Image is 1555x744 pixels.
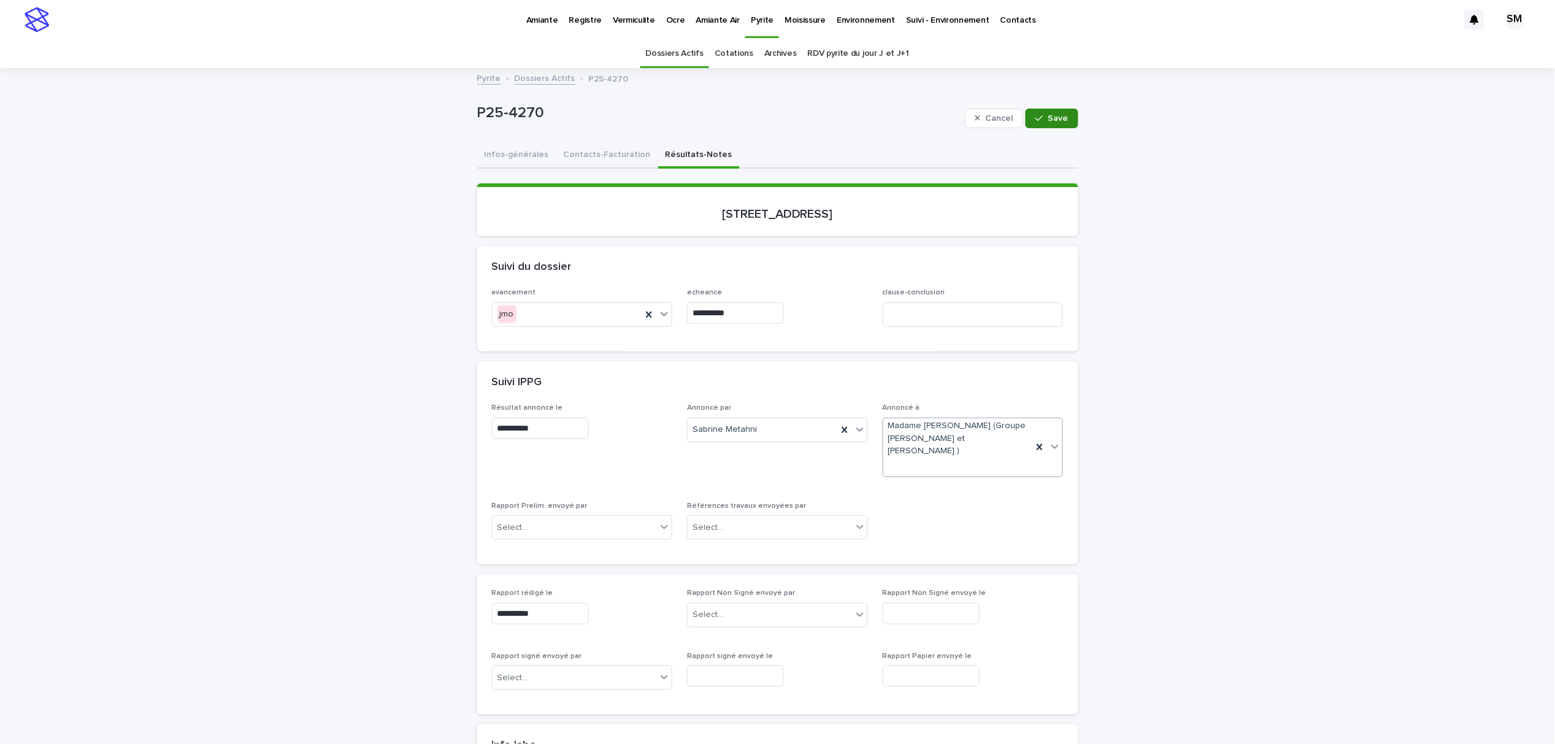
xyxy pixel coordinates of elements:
span: Madame [PERSON_NAME] (Groupe [PERSON_NAME] et [PERSON_NAME] ) [888,420,1028,458]
span: avancement [492,289,536,296]
h2: Suivi IPPG [492,376,542,389]
p: P25-4270 [477,104,960,122]
button: Résultats-Notes [658,143,740,169]
span: Rapport Non Signé envoyé le [883,589,986,597]
div: Select... [497,672,528,685]
span: Sabrine Metahni [693,423,757,436]
span: Cancel [985,114,1013,123]
button: Save [1026,109,1078,128]
div: Select... [497,521,528,534]
span: Rapport Prelim. envoyé par [492,502,588,510]
button: Cancel [965,109,1024,128]
a: Pyrite [477,71,501,85]
span: Save [1048,114,1069,123]
span: Rapport Papier envoyé le [883,653,972,660]
a: Cotations [715,39,753,68]
div: Select... [693,521,723,534]
a: RDV pyrite du jour J et J+1 [808,39,910,68]
p: [STREET_ADDRESS] [492,207,1064,221]
button: Contacts-Facturation [556,143,658,169]
span: Annoncé par [687,404,731,412]
span: clause-conclusion [883,289,945,296]
div: SM [1505,10,1524,29]
span: Résultat annoncé le [492,404,563,412]
a: Dossiers Actifs [646,39,704,68]
h2: Suivi du dossier [492,261,572,274]
a: Dossiers Actifs [515,71,575,85]
span: echeance [687,289,722,296]
p: P25-4270 [589,71,629,85]
button: Infos-générales [477,143,556,169]
img: stacker-logo-s-only.png [25,7,49,32]
a: Archives [764,39,797,68]
span: Rapport signé envoyé par [492,653,582,660]
span: Rapport Non Signé envoyé par [687,589,795,597]
div: Select... [693,608,723,621]
span: Annoncé à [883,404,920,412]
div: jmo [497,305,516,323]
span: Rapport rédigé le [492,589,553,597]
span: Références travaux envoyées par [687,502,806,510]
span: Rapport signé envoyé le [687,653,773,660]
